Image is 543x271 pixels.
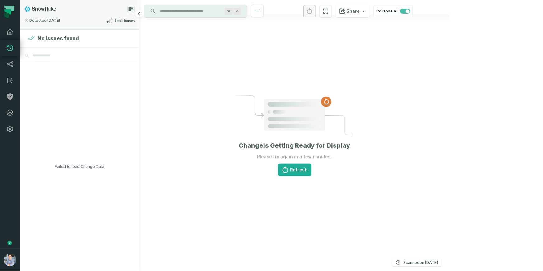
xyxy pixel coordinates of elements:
[32,7,56,12] span: Snowflake
[225,8,233,15] span: Press ⌘ + K to focus the search bar
[37,35,79,42] h4: No issues found
[115,18,135,23] span: Small Impact
[239,141,350,150] h1: Change is Getting Ready for Display
[392,259,442,266] button: Scanned[DATE] 1:01:31 AM
[257,154,332,160] p: Please try again in a few minutes.
[419,260,438,265] relative-time: May 23, 2025, 1:01 AM GMT+3
[135,10,143,17] button: Hide browsing panel
[47,18,60,23] relative-time: Sep 3, 2025, 2:00 AM GMT+3
[336,5,370,17] button: Share
[233,8,241,15] span: Press ⌘ + K to focus the search bar
[278,164,311,176] button: Refresh
[7,240,12,246] div: Tooltip anchor
[4,254,16,266] img: avatar of Alon Nafta
[24,18,60,23] span: Detected
[373,5,413,17] button: Collapse all
[55,62,104,271] div: Failed to load Change Data
[403,259,438,266] p: Scanned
